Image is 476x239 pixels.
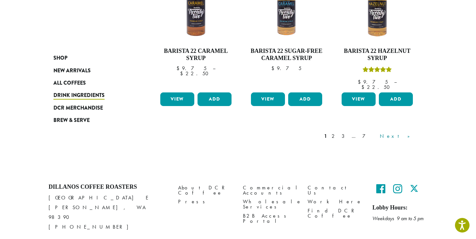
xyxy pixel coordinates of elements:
[350,132,359,140] a: …
[178,197,233,206] a: Press
[361,84,393,90] bdi: 22.50
[159,48,233,62] h4: Barista 22 Caramel Syrup
[271,65,277,72] span: $
[53,77,131,89] a: All Coffees
[358,78,388,85] bdi: 9.75
[213,65,215,72] span: –
[308,184,363,197] a: Contact Us
[178,184,233,197] a: About DCR Coffee
[176,65,182,72] span: $
[53,54,67,62] span: Shop
[379,92,413,106] button: Add
[379,132,416,140] a: Next »
[340,48,414,62] h4: Barista 22 Hazelnut Syrup
[372,215,424,222] em: Weekdays 9 am to 5 pm
[361,84,367,90] span: $
[243,211,298,225] a: B2B Access Portal
[53,67,91,75] span: New Arrivals
[53,89,131,102] a: Drink Ingredients
[323,132,328,140] a: 1
[308,197,363,206] a: Work Here
[53,79,86,87] span: All Coffees
[372,204,427,211] h5: Lobby Hours:
[271,65,301,72] bdi: 9.75
[53,116,90,125] span: Brew & Serve
[308,206,363,220] a: Find DCR Coffee
[49,193,168,232] p: [GEOGRAPHIC_DATA] E [PERSON_NAME], WA 98390 [PHONE_NUMBER]
[243,197,298,211] a: Wholesale Services
[288,92,322,106] button: Add
[361,132,377,140] a: 7
[180,70,186,77] span: $
[53,52,131,64] a: Shop
[340,132,348,140] a: 3
[394,78,397,85] span: –
[243,184,298,197] a: Commercial Accounts
[53,64,131,77] a: New Arrivals
[160,92,194,106] a: View
[176,65,207,72] bdi: 9.75
[53,91,105,100] span: Drink Ingredients
[53,114,131,126] a: Brew & Serve
[49,184,168,191] h4: Dillanos Coffee Roasters
[249,48,324,62] h4: Barista 22 Sugar-Free Caramel Syrup
[198,92,232,106] button: Add
[358,78,363,85] span: $
[363,66,392,76] div: Rated 5.00 out of 5
[53,104,103,112] span: DCR Merchandise
[330,132,338,140] a: 2
[53,102,131,114] a: DCR Merchandise
[342,92,376,106] a: View
[180,70,211,77] bdi: 22.50
[251,92,285,106] a: View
